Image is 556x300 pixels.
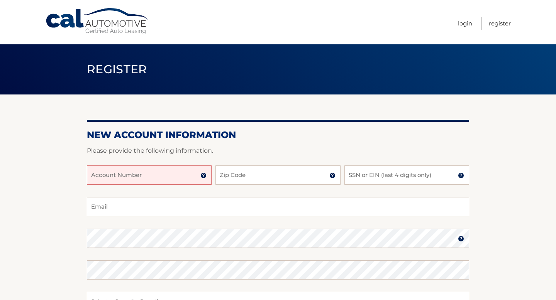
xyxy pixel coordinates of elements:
[87,165,212,185] input: Account Number
[87,62,147,76] span: Register
[200,172,207,179] img: tooltip.svg
[458,172,464,179] img: tooltip.svg
[87,129,469,141] h2: New Account Information
[45,8,149,35] a: Cal Automotive
[344,165,469,185] input: SSN or EIN (last 4 digits only)
[458,17,472,30] a: Login
[215,165,340,185] input: Zip Code
[489,17,511,30] a: Register
[329,172,336,179] img: tooltip.svg
[87,197,469,216] input: Email
[87,145,469,156] p: Please provide the following information.
[458,236,464,242] img: tooltip.svg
